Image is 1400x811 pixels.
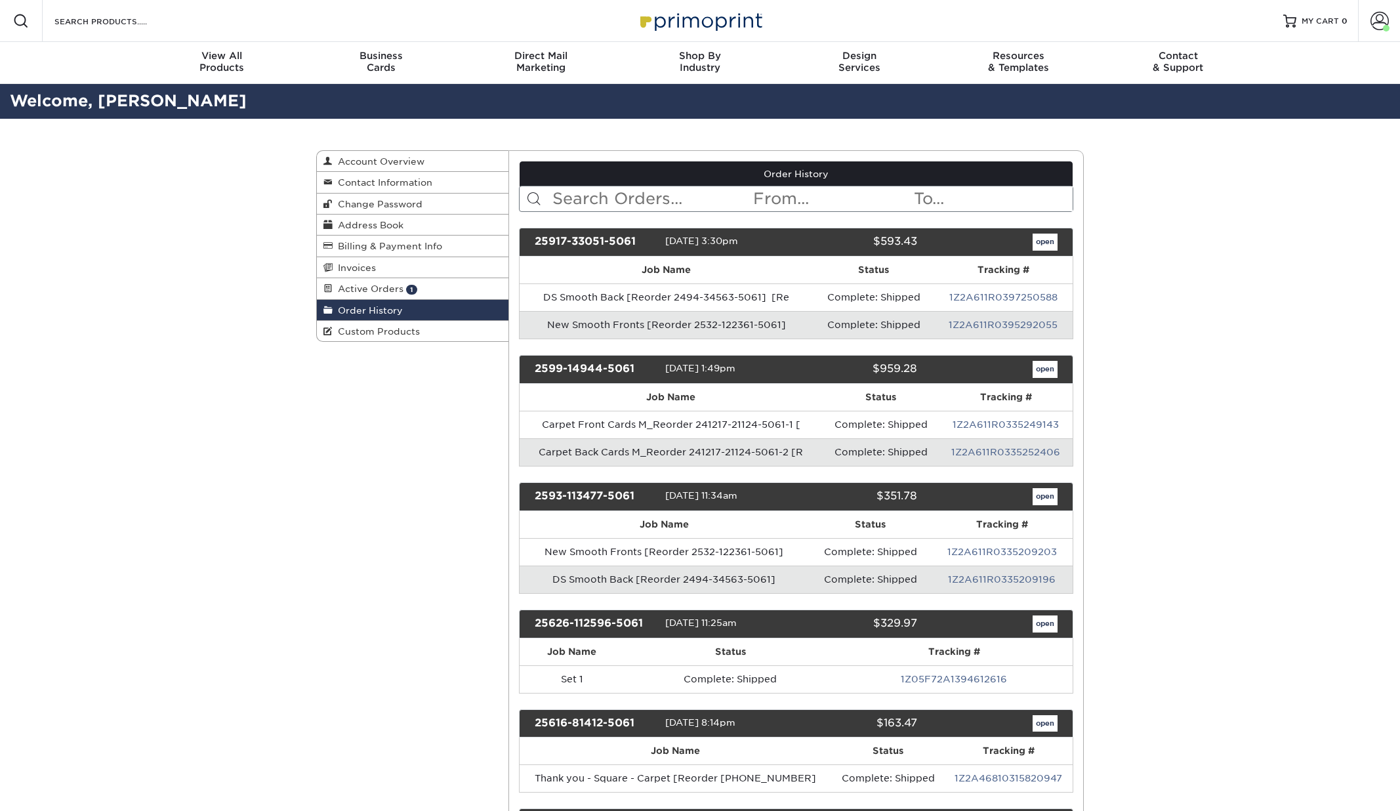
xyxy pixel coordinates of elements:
[786,615,926,633] div: $329.97
[901,674,1007,684] a: 1Z05F72A1394612616
[1033,488,1058,505] a: open
[1098,50,1258,73] div: & Support
[823,438,939,466] td: Complete: Shipped
[525,361,665,378] div: 2599-14944-5061
[1033,234,1058,251] a: open
[317,215,508,236] a: Address Book
[913,186,1073,211] input: To...
[786,715,926,732] div: $163.47
[1033,615,1058,633] a: open
[520,161,1073,186] a: Order History
[333,305,403,316] span: Order History
[621,50,780,73] div: Industry
[520,665,625,693] td: Set 1
[832,764,945,792] td: Complete: Shipped
[665,363,735,373] span: [DATE] 1:49pm
[625,665,836,693] td: Complete: Shipped
[317,321,508,341] a: Custom Products
[1098,42,1258,84] a: Contact& Support
[951,447,1060,457] a: 1Z2A611R0335252406
[932,511,1073,538] th: Tracking #
[302,50,461,62] span: Business
[142,50,302,73] div: Products
[779,50,939,62] span: Design
[939,42,1098,84] a: Resources& Templates
[53,13,181,29] input: SEARCH PRODUCTS.....
[142,50,302,62] span: View All
[525,715,665,732] div: 25616-81412-5061
[142,42,302,84] a: View AllProducts
[520,511,810,538] th: Job Name
[949,292,1058,302] a: 1Z2A611R0397250588
[823,384,939,411] th: Status
[461,50,621,62] span: Direct Mail
[317,194,508,215] a: Change Password
[333,241,442,251] span: Billing & Payment Info
[520,311,813,339] td: New Smooth Fronts [Reorder 2532-122361-5061]
[939,384,1073,411] th: Tracking #
[333,262,376,273] span: Invoices
[333,326,420,337] span: Custom Products
[953,419,1059,430] a: 1Z2A611R0335249143
[520,538,810,566] td: New Smooth Fronts [Reorder 2532-122361-5061]
[752,186,912,211] input: From...
[520,283,813,311] td: DS Smooth Back [Reorder 2494-34563-5061] [Re
[665,717,735,728] span: [DATE] 8:14pm
[836,638,1073,665] th: Tracking #
[939,50,1098,62] span: Resources
[779,42,939,84] a: DesignServices
[621,42,780,84] a: Shop ByIndustry
[317,300,508,321] a: Order History
[823,411,939,438] td: Complete: Shipped
[302,50,461,73] div: Cards
[948,574,1056,585] a: 1Z2A611R0335209196
[813,283,934,311] td: Complete: Shipped
[947,547,1057,557] a: 1Z2A611R0335209203
[786,361,926,378] div: $959.28
[832,738,945,764] th: Status
[525,615,665,633] div: 25626-112596-5061
[786,488,926,505] div: $351.78
[809,511,931,538] th: Status
[551,186,752,211] input: Search Orders...
[1342,16,1348,26] span: 0
[525,488,665,505] div: 2593-113477-5061
[1302,16,1339,27] span: MY CART
[525,234,665,251] div: 25917-33051-5061
[813,257,934,283] th: Status
[333,283,403,294] span: Active Orders
[1033,361,1058,378] a: open
[333,177,432,188] span: Contact Information
[934,257,1073,283] th: Tracking #
[779,50,939,73] div: Services
[949,320,1058,330] a: 1Z2A611R0395292055
[939,50,1098,73] div: & Templates
[520,738,832,764] th: Job Name
[333,156,424,167] span: Account Overview
[520,764,832,792] td: Thank you - Square - Carpet [Reorder [PHONE_NUMBER]
[461,42,621,84] a: Direct MailMarketing
[786,234,926,251] div: $593.43
[621,50,780,62] span: Shop By
[955,773,1062,783] a: 1Z2A46810315820947
[1033,715,1058,732] a: open
[813,311,934,339] td: Complete: Shipped
[520,257,813,283] th: Job Name
[333,220,403,230] span: Address Book
[520,438,823,466] td: Carpet Back Cards M_Reorder 241217-21124-5061-2 [R
[317,257,508,278] a: Invoices
[809,538,931,566] td: Complete: Shipped
[665,617,737,628] span: [DATE] 11:25am
[520,638,625,665] th: Job Name
[406,285,417,295] span: 1
[1098,50,1258,62] span: Contact
[520,566,810,593] td: DS Smooth Back [Reorder 2494-34563-5061]
[317,151,508,172] a: Account Overview
[317,236,508,257] a: Billing & Payment Info
[665,236,738,246] span: [DATE] 3:30pm
[665,490,737,501] span: [DATE] 11:34am
[520,411,823,438] td: Carpet Front Cards M_Reorder 241217-21124-5061-1 [
[302,42,461,84] a: BusinessCards
[945,738,1073,764] th: Tracking #
[520,384,823,411] th: Job Name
